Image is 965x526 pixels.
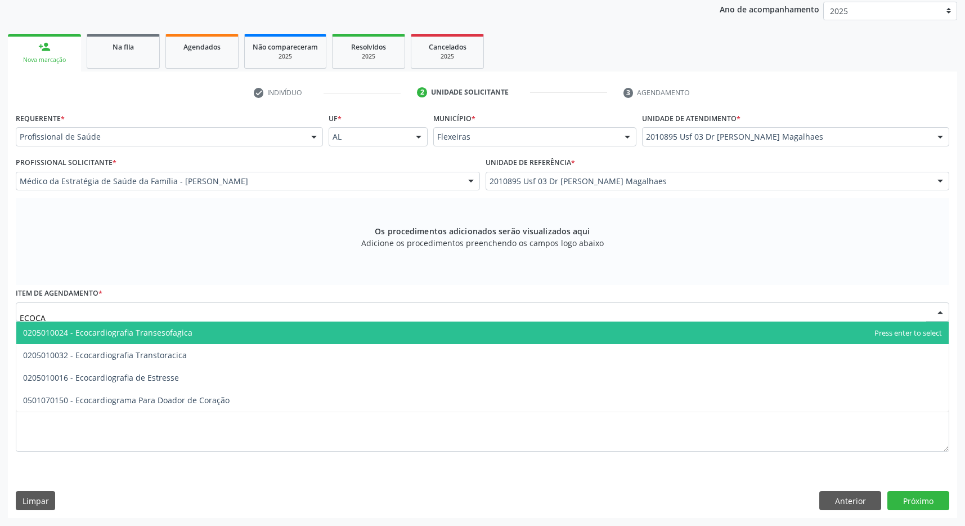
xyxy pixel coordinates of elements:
div: 2025 [419,52,475,61]
span: Profissional de Saúde [20,131,300,142]
span: Agendados [183,42,221,52]
label: UF [329,110,342,127]
div: Unidade solicitante [431,87,509,97]
span: 0501070150 - Ecocardiograma Para Doador de Coração [23,395,230,405]
input: Buscar por procedimento [20,306,926,329]
span: 0205010032 - Ecocardiografia Transtoracica [23,350,187,360]
span: 0205010016 - Ecocardiografia de Estresse [23,372,179,383]
label: Unidade de atendimento [642,110,740,127]
label: Item de agendamento [16,285,102,302]
div: 2 [417,87,427,97]
span: Resolvidos [351,42,386,52]
div: Nova marcação [16,56,73,64]
span: Médico da Estratégia de Saúde da Família - [PERSON_NAME] [20,176,457,187]
span: 2010895 Usf 03 Dr [PERSON_NAME] Magalhaes [646,131,926,142]
span: Cancelados [429,42,466,52]
label: Município [433,110,475,127]
span: 2010895 Usf 03 Dr [PERSON_NAME] Magalhaes [490,176,927,187]
div: person_add [38,41,51,53]
div: 2025 [340,52,397,61]
span: Não compareceram [253,42,318,52]
span: AL [333,131,404,142]
label: Profissional Solicitante [16,154,116,172]
label: Requerente [16,110,65,127]
span: Na fila [113,42,134,52]
label: Unidade de referência [486,154,575,172]
p: Ano de acompanhamento [720,2,819,16]
button: Anterior [819,491,881,510]
span: Flexeiras [437,131,613,142]
span: 0205010024 - Ecocardiografia Transesofagica [23,327,192,338]
span: Os procedimentos adicionados serão visualizados aqui [375,225,590,237]
span: Adicione os procedimentos preenchendo os campos logo abaixo [361,237,604,249]
button: Próximo [887,491,949,510]
div: 2025 [253,52,318,61]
